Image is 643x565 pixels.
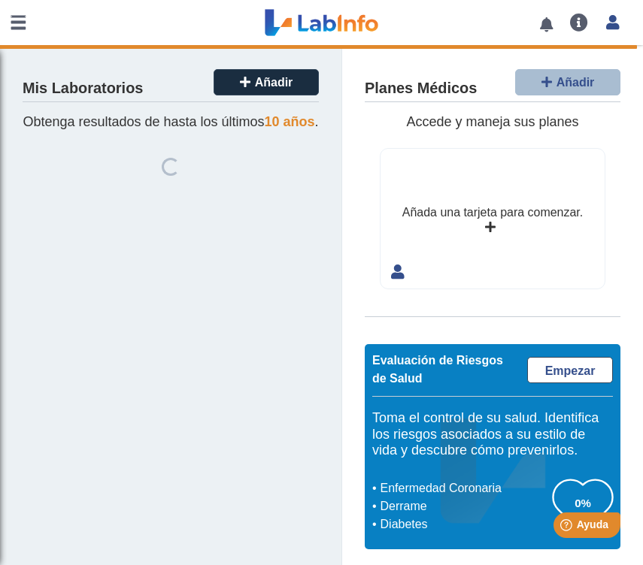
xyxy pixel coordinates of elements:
[376,497,553,515] li: Derrame
[376,479,553,497] li: Enfermedad Coronaria
[214,69,319,95] button: Añadir
[515,69,620,95] button: Añadir
[545,364,596,377] span: Empezar
[255,76,293,89] span: Añadir
[406,114,578,129] span: Accede y maneja sus planes
[402,204,583,222] div: Añada una tarjeta para comenzar.
[553,494,613,512] h3: 0%
[372,354,503,385] span: Evaluación de Riesgos de Salud
[376,515,553,533] li: Diabetes
[527,357,613,383] a: Empezar
[265,114,315,129] span: 10 años
[23,114,318,129] span: Obtenga resultados de hasta los últimos .
[23,80,143,98] h4: Mis Laboratorios
[365,80,477,98] h4: Planes Médicos
[372,410,613,459] h5: Toma el control de su salud. Identifica los riesgos asociados a su estilo de vida y descubre cómo...
[509,506,626,548] iframe: Help widget launcher
[557,76,595,89] span: Añadir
